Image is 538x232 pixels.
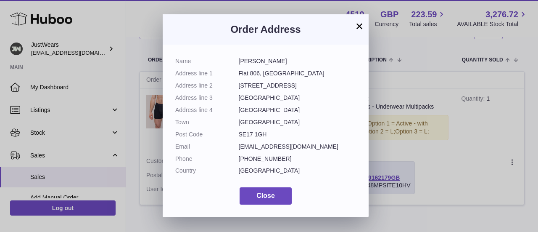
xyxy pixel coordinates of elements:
dt: Email [175,143,239,151]
dt: Country [175,167,239,175]
dt: Address line 2 [175,82,239,90]
dt: Town [175,118,239,126]
button: Close [240,187,292,205]
dt: Address line 4 [175,106,239,114]
dd: [GEOGRAPHIC_DATA] [239,94,356,102]
dt: Name [175,57,239,65]
dd: [EMAIL_ADDRESS][DOMAIN_NAME] [239,143,356,151]
span: Close [256,192,275,199]
dd: SE17 1GH [239,131,356,139]
dt: Address line 1 [175,69,239,77]
dd: [PHONE_NUMBER] [239,155,356,163]
h3: Order Address [175,23,356,36]
dd: [GEOGRAPHIC_DATA] [239,106,356,114]
dd: [STREET_ADDRESS] [239,82,356,90]
dd: [GEOGRAPHIC_DATA] [239,118,356,126]
dd: [PERSON_NAME] [239,57,356,65]
dt: Phone [175,155,239,163]
dt: Address line 3 [175,94,239,102]
dd: [GEOGRAPHIC_DATA] [239,167,356,175]
button: × [354,21,364,31]
dd: Flat 806, [GEOGRAPHIC_DATA] [239,69,356,77]
dt: Post Code [175,131,239,139]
